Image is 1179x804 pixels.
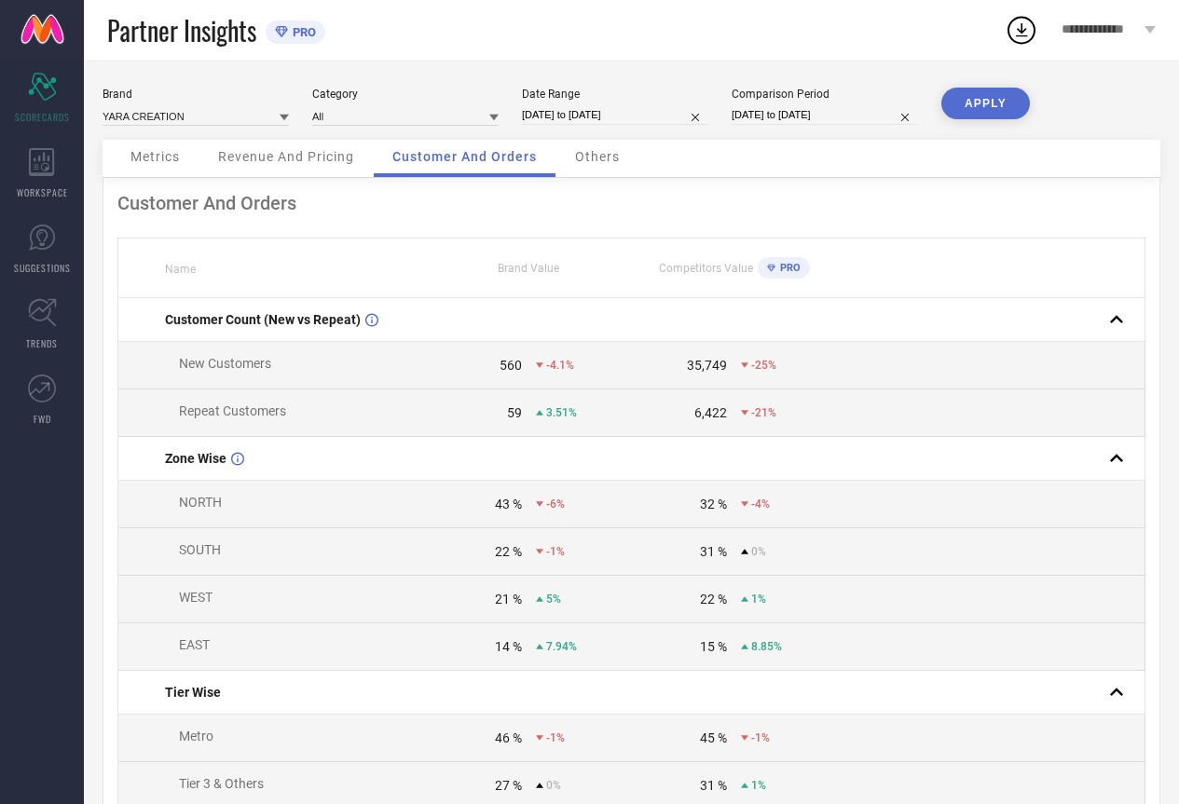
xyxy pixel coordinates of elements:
span: -25% [751,359,776,372]
div: 22 % [700,592,727,606]
div: 46 % [495,730,522,745]
span: Customer And Orders [392,149,537,164]
span: -1% [546,731,565,744]
div: Open download list [1005,13,1038,47]
div: 31 % [700,544,727,559]
span: Revenue And Pricing [218,149,354,164]
div: 59 [507,405,522,420]
div: 560 [500,358,522,373]
span: Competitors Value [659,262,753,275]
div: Customer And Orders [117,192,1145,214]
button: APPLY [941,88,1030,119]
div: 27 % [495,778,522,793]
div: 43 % [495,497,522,511]
span: WEST [179,590,212,605]
span: Others [575,149,620,164]
span: 0% [751,545,766,558]
span: Repeat Customers [179,403,286,418]
span: -6% [546,497,565,511]
span: TRENDS [26,336,58,350]
span: New Customers [179,356,271,371]
span: Name [165,263,196,276]
div: Comparison Period [732,88,918,101]
span: Tier 3 & Others [179,776,264,791]
span: -1% [546,545,565,558]
span: Metrics [130,149,180,164]
div: 31 % [700,778,727,793]
span: SOUTH [179,542,221,557]
span: Zone Wise [165,451,226,466]
span: 1% [751,593,766,606]
span: Brand Value [498,262,559,275]
div: 32 % [700,497,727,511]
span: 1% [751,779,766,792]
span: Customer Count (New vs Repeat) [165,312,361,327]
div: Brand [103,88,289,101]
span: 8.85% [751,640,782,653]
span: SUGGESTIONS [14,261,71,275]
div: 6,422 [694,405,727,420]
div: 22 % [495,544,522,559]
input: Select comparison period [732,105,918,125]
span: WORKSPACE [17,185,68,199]
div: 15 % [700,639,727,654]
span: Metro [179,729,213,743]
span: -4% [751,497,770,511]
span: NORTH [179,495,222,510]
div: Category [312,88,499,101]
span: FWD [34,412,51,426]
span: SCORECARDS [15,110,70,124]
span: 3.51% [546,406,577,419]
input: Select date range [522,105,708,125]
div: 35,749 [687,358,727,373]
div: Date Range [522,88,708,101]
span: PRO [775,262,801,274]
span: -1% [751,731,770,744]
div: 45 % [700,730,727,745]
div: 21 % [495,592,522,606]
span: 0% [546,779,561,792]
span: -4.1% [546,359,574,372]
span: 5% [546,593,561,606]
span: 7.94% [546,640,577,653]
span: -21% [751,406,776,419]
div: 14 % [495,639,522,654]
span: PRO [288,25,316,39]
span: EAST [179,637,210,652]
span: Tier Wise [165,685,221,700]
span: Partner Insights [107,11,256,49]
